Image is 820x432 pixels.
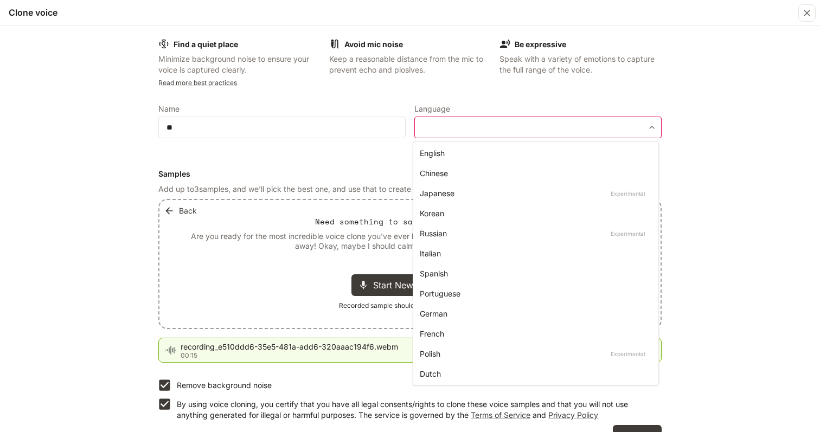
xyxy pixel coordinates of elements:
div: Chinese [420,167,648,179]
p: Experimental [608,229,648,238]
div: French [420,328,648,339]
p: Experimental [608,189,648,198]
div: English [420,147,648,159]
div: Korean [420,208,648,219]
div: Spanish [420,268,648,279]
p: Experimental [608,349,648,359]
div: Dutch [420,368,648,379]
div: Japanese [420,188,648,199]
div: Portuguese [420,288,648,299]
div: Russian [420,228,648,239]
div: Italian [420,248,648,259]
div: Polish [420,348,648,359]
div: German [420,308,648,319]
